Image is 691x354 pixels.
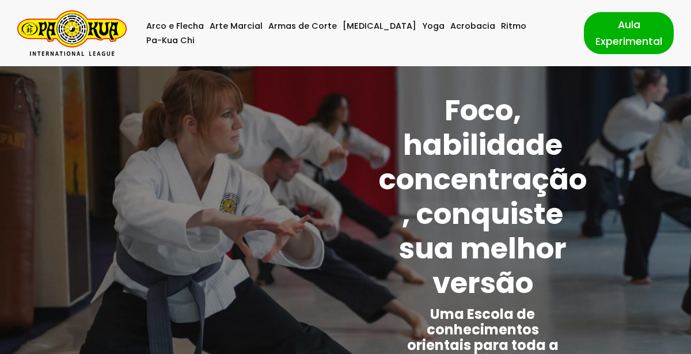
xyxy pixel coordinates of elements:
[422,19,445,33] a: Yoga
[268,19,337,33] a: Armas de Corte
[450,19,495,33] a: Acrobacia
[343,19,416,33] a: [MEDICAL_DATA]
[17,10,127,56] a: Pa-Kua Brasil Uma Escola de conhecimentos orientais para toda a família. Foco, habilidade concent...
[146,33,195,48] a: Pa-Kua Chi
[379,90,587,303] strong: Foco, habilidade concentração, conquiste sua melhor versão
[146,19,204,33] a: Arco e Flecha
[584,12,674,54] a: Aula Experimental
[144,19,567,48] div: Menu primário
[210,19,263,33] a: Arte Marcial
[501,19,526,33] a: Ritmo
